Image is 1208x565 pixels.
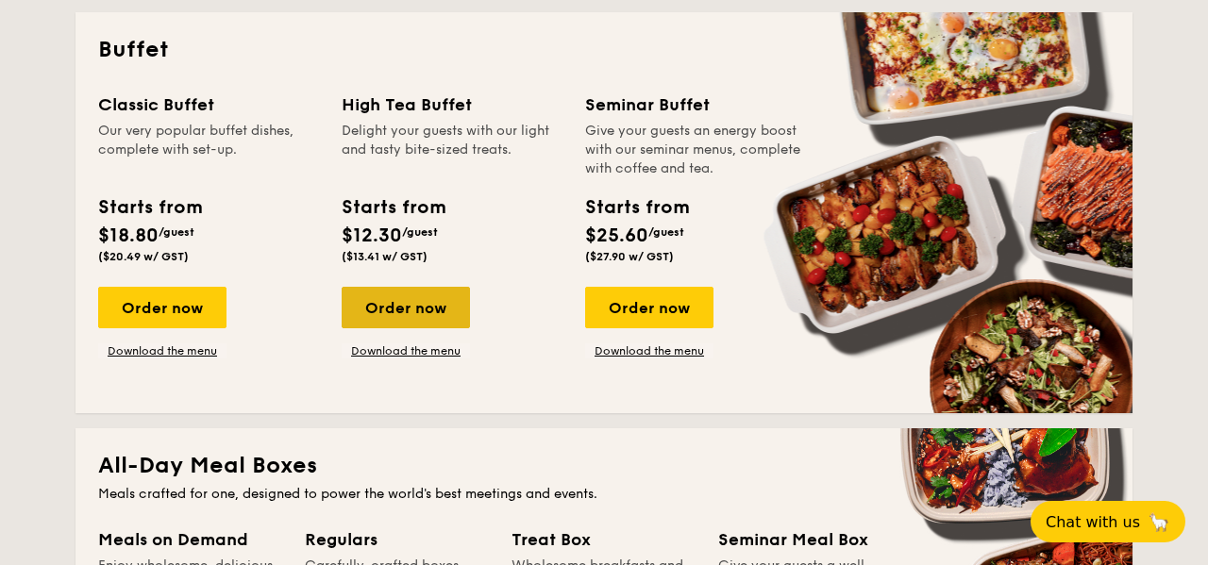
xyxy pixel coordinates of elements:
div: Meals crafted for one, designed to power the world's best meetings and events. [98,485,1110,504]
a: Download the menu [98,343,226,358]
div: Delight your guests with our light and tasty bite-sized treats. [342,122,562,178]
span: $25.60 [585,224,648,247]
div: Order now [342,287,470,328]
span: ($20.49 w/ GST) [98,250,189,263]
div: Starts from [585,193,688,222]
span: ($27.90 w/ GST) [585,250,674,263]
span: $18.80 [98,224,159,247]
span: $12.30 [342,224,402,247]
h2: Buffet [98,35,1110,65]
div: Seminar Meal Box [718,526,902,553]
span: /guest [648,225,684,239]
button: Chat with us🦙 [1031,501,1185,542]
div: Starts from [342,193,445,222]
span: Chat with us [1046,513,1140,531]
div: Give your guests an energy boost with our seminar menus, complete with coffee and tea. [585,122,806,178]
span: 🦙 [1148,511,1170,533]
div: Treat Box [512,526,696,553]
span: /guest [402,225,438,239]
h2: All-Day Meal Boxes [98,451,1110,481]
div: Classic Buffet [98,91,319,118]
div: Starts from [98,193,201,222]
span: /guest [159,225,194,239]
div: High Tea Buffet [342,91,562,118]
div: Regulars [305,526,489,553]
div: Our very popular buffet dishes, complete with set-up. [98,122,319,178]
div: Order now [98,287,226,328]
div: Meals on Demand [98,526,282,553]
a: Download the menu [342,343,470,358]
div: Order now [585,287,713,328]
div: Seminar Buffet [585,91,806,118]
a: Download the menu [585,343,713,358]
span: ($13.41 w/ GST) [342,250,428,263]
